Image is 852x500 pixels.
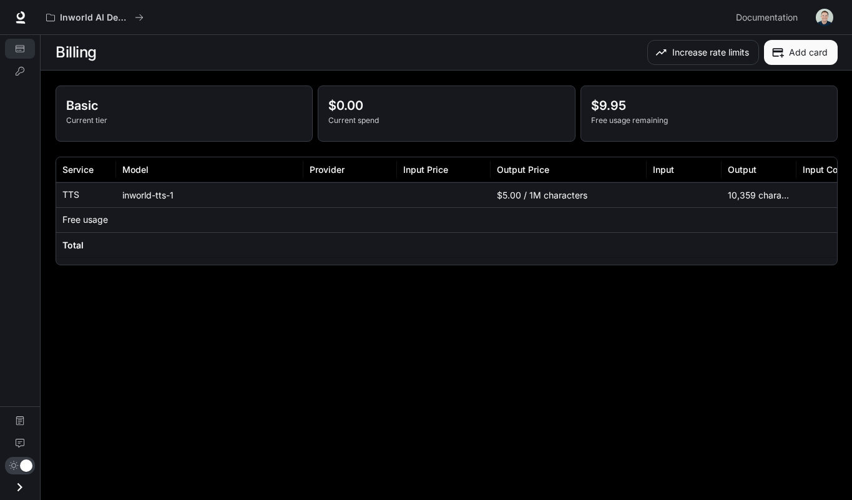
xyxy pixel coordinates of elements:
[116,182,303,207] div: inworld-tts-1
[56,40,97,65] h1: Billing
[728,164,757,175] div: Output
[328,96,564,115] p: $0.00
[310,164,345,175] div: Provider
[62,164,94,175] div: Service
[491,182,647,207] div: $5.00 / 1M characters
[647,40,759,65] button: Increase rate limits
[403,164,448,175] div: Input Price
[62,213,108,226] p: Free usage
[20,458,32,472] span: Dark mode toggle
[591,96,827,115] p: $9.95
[5,411,35,431] a: Documentation
[764,40,838,65] button: Add card
[122,164,149,175] div: Model
[62,239,84,252] h6: Total
[731,5,807,30] a: Documentation
[66,115,302,126] p: Current tier
[5,433,35,453] a: Feedback
[736,10,798,26] span: Documentation
[722,182,796,207] div: 10,359 characters
[653,164,674,175] div: Input
[60,12,130,23] p: Inworld AI Demos
[5,61,35,81] a: API Keys
[812,5,837,30] button: User avatar
[816,9,833,26] img: User avatar
[6,474,34,500] button: Open drawer
[41,5,149,30] button: All workspaces
[497,164,549,175] div: Output Price
[62,189,79,201] p: TTS
[328,115,564,126] p: Current spend
[803,164,846,175] div: Input Cost
[5,39,35,59] a: Billing
[591,115,827,126] p: Free usage remaining
[66,96,302,115] p: Basic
